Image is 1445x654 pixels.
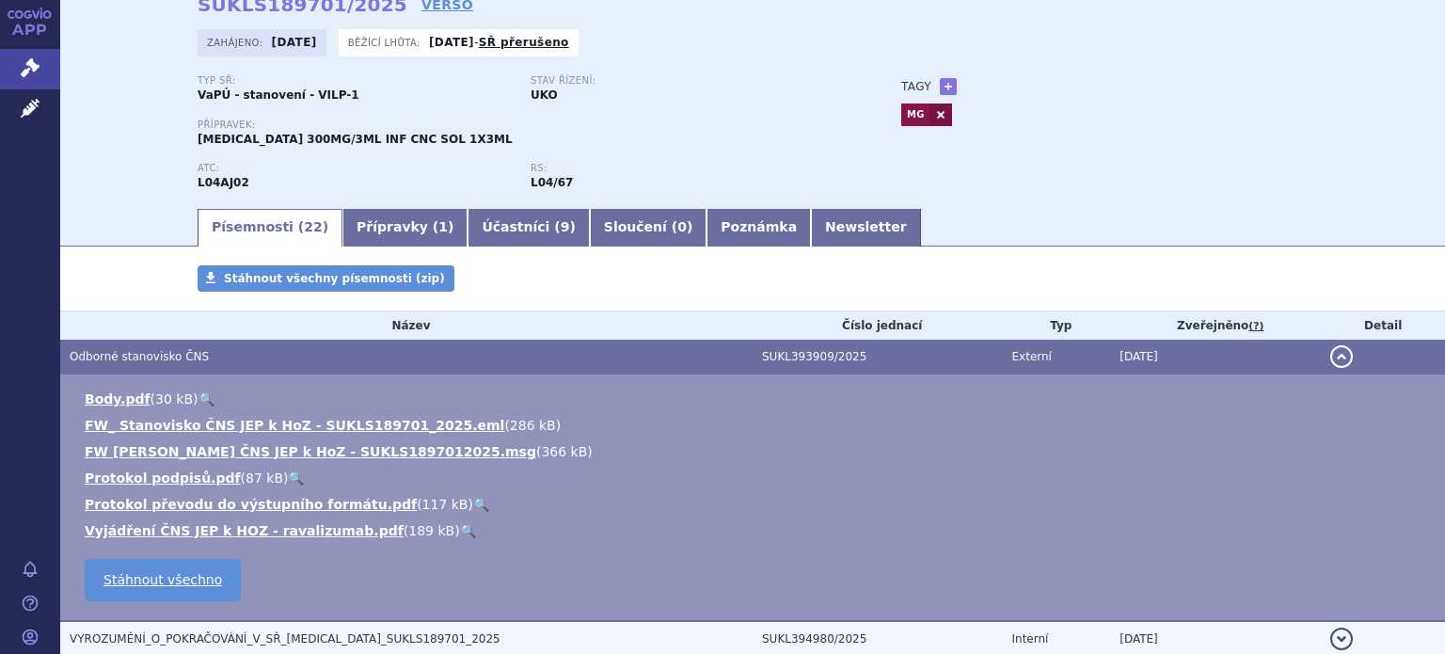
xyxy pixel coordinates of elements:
strong: ravulizumab [531,176,573,189]
span: Zahájeno: [207,35,266,50]
p: Typ SŘ: [198,75,512,87]
span: 87 kB [246,471,283,486]
button: detail [1330,345,1353,368]
a: 🔍 [473,497,489,512]
a: SŘ přerušeno [479,36,569,49]
span: 189 kB [408,523,454,538]
th: Číslo jednací [753,311,1003,340]
span: [MEDICAL_DATA] 300MG/3ML INF CNC SOL 1X3ML [198,133,513,146]
th: Detail [1321,311,1445,340]
h3: Tagy [901,75,931,98]
a: Newsletter [811,209,921,247]
th: Typ [1003,311,1111,340]
span: 9 [561,219,570,234]
strong: VaPÚ - stanovení - VILP-1 [198,88,359,102]
a: FW [PERSON_NAME] ČNS JEP k HoZ - SUKLS1897012025.msg [85,444,536,459]
p: Stav řízení: [531,75,845,87]
a: Protokol podpisů.pdf [85,471,241,486]
strong: RAVULIZUMAB [198,176,249,189]
p: RS: [531,163,845,174]
th: Název [60,311,753,340]
li: ( ) [85,469,1426,487]
li: ( ) [85,442,1426,461]
td: SUKL393909/2025 [753,340,1003,375]
span: 366 kB [541,444,587,459]
a: Protokol převodu do výstupního formátu.pdf [85,497,417,512]
a: 🔍 [288,471,304,486]
a: Poznámka [707,209,811,247]
span: 1 [438,219,448,234]
span: Stáhnout všechny písemnosti (zip) [224,272,445,285]
a: Body.pdf [85,391,151,407]
p: - [429,35,569,50]
strong: UKO [531,88,558,102]
p: Přípravek: [198,120,864,131]
strong: [DATE] [272,36,317,49]
a: 🔍 [198,391,214,407]
span: VYROZUMĚNÍ_O_POKRAČOVÁNÍ_V_SŘ_ULTOMIRIS_SUKLS189701_2025 [70,632,500,646]
a: Přípravky (1) [342,209,468,247]
span: 117 kB [422,497,468,512]
li: ( ) [85,390,1426,408]
span: 0 [677,219,687,234]
span: 22 [304,219,322,234]
th: Zveřejněno [1110,311,1321,340]
p: ATC: [198,163,512,174]
abbr: (?) [1248,320,1263,333]
span: Běžící lhůta: [348,35,424,50]
a: Stáhnout všechno [85,559,241,601]
button: detail [1330,628,1353,650]
span: Odborné stanovisko ČNS [70,350,209,363]
span: 30 kB [155,391,193,407]
li: ( ) [85,416,1426,435]
a: Stáhnout všechny písemnosti (zip) [198,265,454,292]
li: ( ) [85,495,1426,514]
li: ( ) [85,521,1426,540]
td: [DATE] [1110,340,1321,375]
a: Vyjádření ČNS JEP k HOZ - ravalizumab.pdf [85,523,404,538]
a: Účastníci (9) [468,209,589,247]
a: Písemnosti (22) [198,209,342,247]
a: Sloučení (0) [590,209,707,247]
span: Interní [1012,632,1049,646]
a: 🔍 [460,523,476,538]
strong: [DATE] [429,36,474,49]
a: MG [901,104,929,126]
span: 286 kB [510,418,556,433]
a: + [940,78,957,95]
span: Externí [1012,350,1052,363]
a: FW_ Stanovisko ČNS JEP k HoZ - SUKLS189701_2025.eml [85,418,504,433]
